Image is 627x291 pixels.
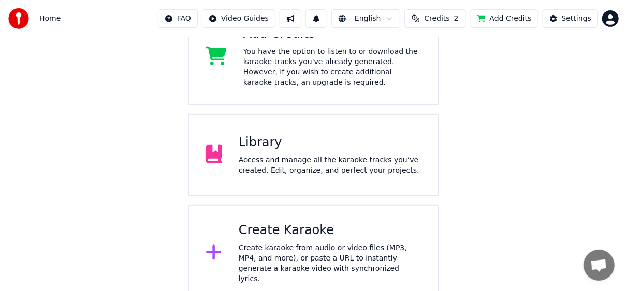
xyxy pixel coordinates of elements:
div: Create karaoke from audio or video files (MP3, MP4, and more), or paste a URL to instantly genera... [239,243,421,284]
button: Credits2 [404,9,466,28]
a: Open chat [584,250,615,281]
div: You have the option to listen to or download the karaoke tracks you've already generated. However... [243,47,421,88]
button: Video Guides [202,9,275,28]
span: 2 [454,13,459,24]
button: Add Credits [471,9,538,28]
nav: breadcrumb [39,13,61,24]
div: Create Karaoke [239,222,421,239]
img: youka [8,8,29,29]
span: Credits [424,13,449,24]
button: FAQ [158,9,198,28]
span: Home [39,13,61,24]
button: Settings [543,9,598,28]
div: Access and manage all the karaoke tracks you’ve created. Edit, organize, and perfect your projects. [239,155,421,176]
div: Settings [562,13,591,24]
div: Library [239,134,421,151]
